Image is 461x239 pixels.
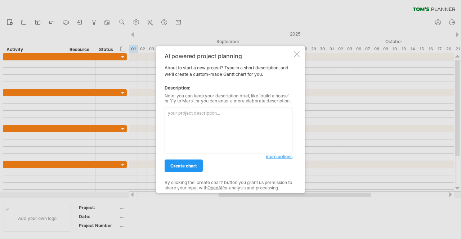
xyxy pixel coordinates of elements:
div: Note: you can keep your description brief, like 'build a house' or 'fly to Mars', or you can ente... [165,93,292,104]
div: AI powered project planning [165,52,292,59]
div: By clicking the 'create chart' button you grant us permission to share your input with for analys... [165,180,292,190]
div: Description: [165,84,292,91]
div: About to start a new project? Type in a short description, and we'll create a custom-made Gantt c... [165,52,292,187]
span: more options [266,154,292,159]
span: create chart [170,163,197,169]
a: OpenAI [207,185,222,190]
a: more options [266,153,292,160]
a: create chart [165,160,203,172]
